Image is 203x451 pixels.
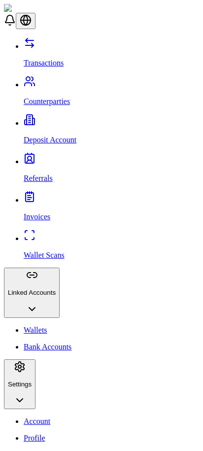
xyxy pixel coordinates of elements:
a: Counterparties [24,80,199,106]
p: Linked Accounts [8,289,56,296]
a: Referrals [24,157,199,183]
p: Invoices [24,212,199,221]
button: Settings [4,359,35,410]
p: Transactions [24,59,199,68]
p: Deposit Account [24,136,199,144]
a: Transactions [24,42,199,68]
p: Referrals [24,174,199,183]
a: Wallet Scans [24,234,199,260]
a: Invoices [24,196,199,221]
a: Bank Accounts [24,343,199,351]
p: Settings [8,381,32,388]
p: Wallet Scans [24,251,199,260]
img: ShieldPay Logo [4,4,63,13]
button: Linked Accounts [4,268,60,318]
p: Counterparties [24,97,199,106]
a: Account [24,417,199,426]
a: Deposit Account [24,119,199,144]
p: Profile [24,434,199,443]
a: Wallets [24,326,199,335]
